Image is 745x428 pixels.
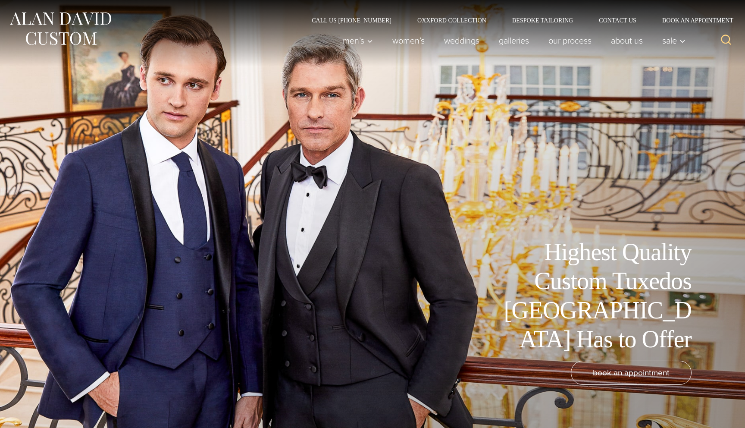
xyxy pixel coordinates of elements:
nav: Primary Navigation [333,32,690,49]
a: book an appointment [571,361,692,385]
a: Our Process [539,32,601,49]
a: Women’s [383,32,435,49]
a: Galleries [489,32,539,49]
a: Oxxford Collection [404,17,499,23]
img: Alan David Custom [9,9,112,48]
nav: Secondary Navigation [299,17,736,23]
a: Contact Us [586,17,649,23]
a: About Us [601,32,653,49]
h1: Highest Quality Custom Tuxedos [GEOGRAPHIC_DATA] Has to Offer [498,238,692,354]
span: Men’s [343,36,373,45]
a: weddings [435,32,489,49]
a: Call Us [PHONE_NUMBER] [299,17,404,23]
a: Book an Appointment [649,17,736,23]
span: book an appointment [593,366,670,379]
span: Sale [662,36,686,45]
button: View Search Form [716,30,736,51]
a: Bespoke Tailoring [499,17,586,23]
